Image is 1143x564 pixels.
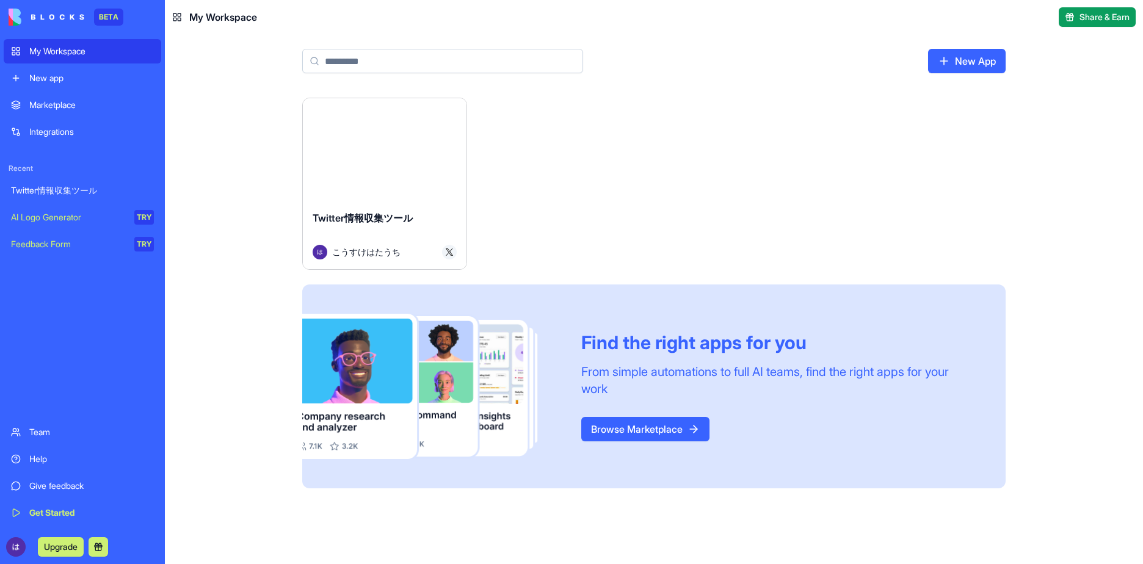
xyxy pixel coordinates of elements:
a: Feedback FormTRY [4,232,161,256]
a: New app [4,66,161,90]
a: My Workspace [4,39,161,63]
img: logo [9,9,84,26]
a: Get Started [4,501,161,525]
button: Share & Earn [1059,7,1136,27]
a: Browse Marketplace [581,417,709,441]
a: BETA [9,9,123,26]
div: From simple automations to full AI teams, find the right apps for your work [581,363,976,397]
span: Share & Earn [1079,11,1130,23]
a: Team [4,420,161,444]
span: My Workspace [189,10,257,24]
span: Twitter情報収集ツール [313,212,413,224]
span: こうすけはたうち [332,245,401,258]
div: Get Started [29,507,154,519]
a: Give feedback [4,474,161,498]
img: ACg8ocKmbGJ8TDtyACfEH_RMgN_qtJNYxiua3ru5Dtk5a4ZMvbGAyQ=s96-c [6,537,26,557]
div: Help [29,453,154,465]
div: TRY [134,210,154,225]
div: TRY [134,237,154,251]
img: Frame_181_egmpey.png [302,314,562,460]
div: AI Logo Generator [11,211,126,223]
div: Integrations [29,126,154,138]
button: Upgrade [38,537,84,557]
a: Twitter情報収集ツール [4,178,161,203]
div: Find the right apps for you [581,331,976,353]
img: Avatar [313,245,327,259]
div: New app [29,72,154,84]
a: New App [928,49,1006,73]
a: Help [4,447,161,471]
div: Team [29,426,154,438]
div: Feedback Form [11,238,126,250]
span: Recent [4,164,161,173]
div: Give feedback [29,480,154,492]
a: AI Logo GeneratorTRY [4,205,161,230]
div: My Workspace [29,45,154,57]
a: Marketplace [4,93,161,117]
div: BETA [94,9,123,26]
a: Twitter情報収集ツールAvatarこうすけはたうち [302,98,467,270]
a: Integrations [4,120,161,144]
a: Upgrade [38,540,84,552]
img: x_zghiul.svg [446,248,453,256]
div: Marketplace [29,99,154,111]
div: Twitter情報収集ツール [11,184,154,197]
